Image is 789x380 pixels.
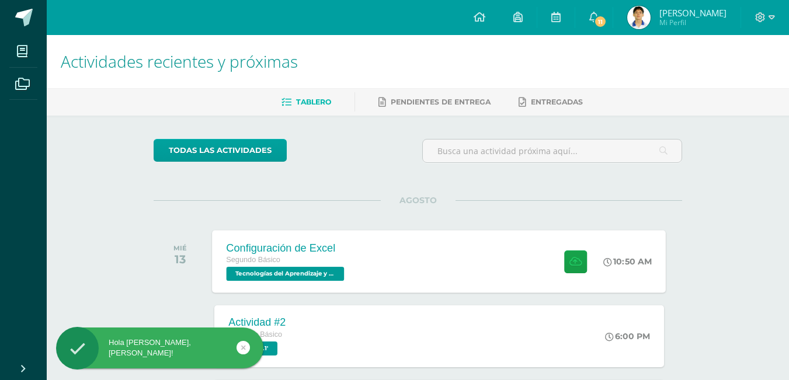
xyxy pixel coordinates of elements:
[154,139,287,162] a: todas las Actividades
[594,15,607,28] span: 11
[61,50,298,72] span: Actividades recientes y próximas
[659,7,727,19] span: [PERSON_NAME]
[227,267,345,281] span: Tecnologías del Aprendizaje y la Comunicación '2.1'
[605,331,650,341] div: 6:00 PM
[227,256,281,264] span: Segundo Básico
[531,97,583,106] span: Entregadas
[627,6,651,29] img: d0ef5ba4531430d439e3cdec68a3dcbc.png
[378,93,491,111] a: Pendientes de entrega
[281,93,331,111] a: Tablero
[519,93,583,111] a: Entregadas
[227,242,347,254] div: Configuración de Excel
[423,140,682,162] input: Busca una actividad próxima aquí...
[381,195,456,205] span: AGOSTO
[604,256,652,267] div: 10:50 AM
[391,97,491,106] span: Pendientes de entrega
[173,252,187,266] div: 13
[659,18,727,27] span: Mi Perfil
[173,244,187,252] div: MIÉ
[56,337,263,358] div: Hola [PERSON_NAME], [PERSON_NAME]!
[228,316,286,329] div: Actividad #2
[296,97,331,106] span: Tablero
